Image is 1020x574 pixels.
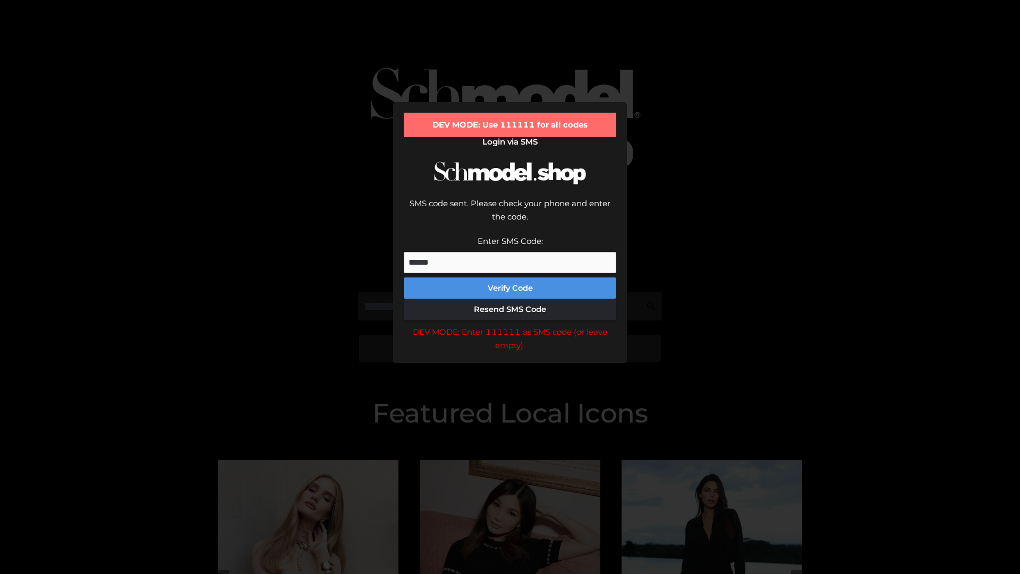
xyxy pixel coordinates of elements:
img: Schmodel Logo [430,152,590,194]
button: Resend SMS Code [404,299,616,320]
div: DEV MODE: Enter 111111 as SMS code (or leave empty). [404,325,616,352]
button: Verify Code [404,277,616,299]
div: DEV MODE: Use 111111 for all codes [404,113,616,137]
div: SMS code sent. Please check your phone and enter the code. [404,197,616,234]
label: Enter SMS Code: [478,236,543,246]
h2: Login via SMS [404,137,616,147]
